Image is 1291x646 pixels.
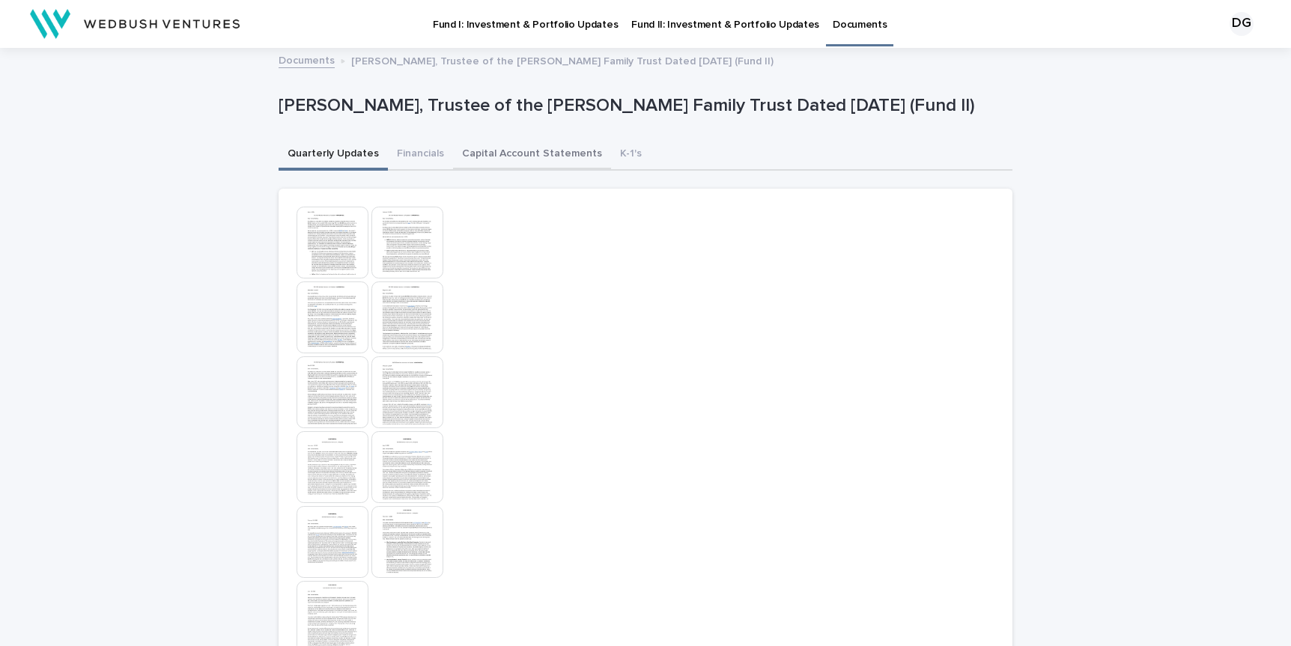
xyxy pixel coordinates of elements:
button: Financials [388,139,453,171]
div: DG [1230,12,1254,36]
button: Quarterly Updates [279,139,388,171]
img: nk25jNCNQGaduxShKN5v [30,9,240,39]
p: [PERSON_NAME], Trustee of the [PERSON_NAME] Family Trust Dated [DATE] (Fund II) [279,95,1006,117]
a: Documents [279,51,335,68]
button: Capital Account Statements [453,139,611,171]
button: K-1's [611,139,651,171]
p: [PERSON_NAME], Trustee of the [PERSON_NAME] Family Trust Dated [DATE] (Fund II) [351,52,774,68]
